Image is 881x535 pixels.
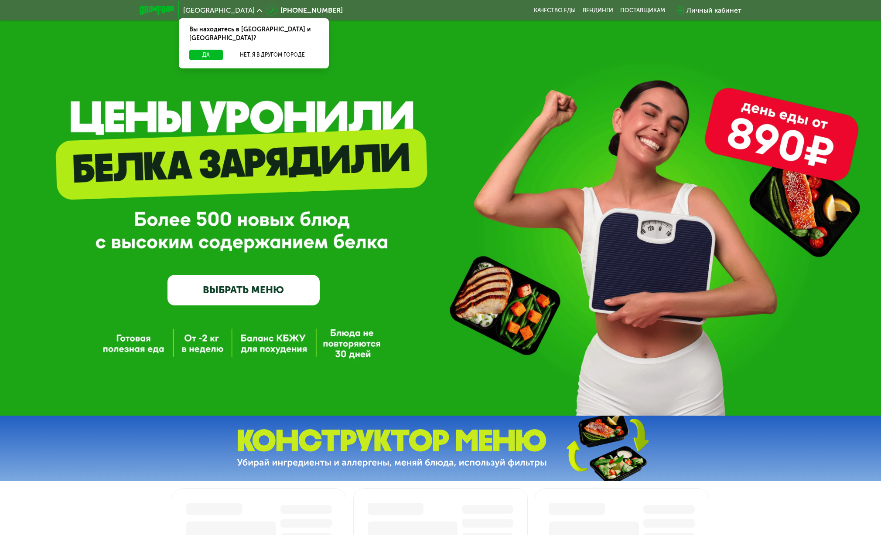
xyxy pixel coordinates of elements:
[620,7,665,14] div: поставщикам
[189,50,223,60] button: Да
[226,50,318,60] button: Нет, я в другом городе
[686,5,741,16] div: Личный кабинет
[179,18,329,50] div: Вы находитесь в [GEOGRAPHIC_DATA] и [GEOGRAPHIC_DATA]?
[266,5,343,16] a: [PHONE_NUMBER]
[183,7,255,14] span: [GEOGRAPHIC_DATA]
[167,275,320,305] a: ВЫБРАТЬ МЕНЮ
[534,7,576,14] a: Качество еды
[583,7,613,14] a: Вендинги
